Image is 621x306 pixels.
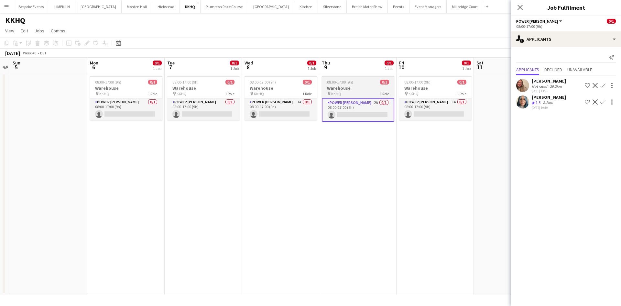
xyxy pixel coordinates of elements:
[457,91,466,96] span: 1 Role
[536,100,540,105] span: 1.5
[462,66,471,71] div: 1 Job
[172,80,199,85] span: 08:00-17:00 (9h)
[307,61,316,65] span: 0/1
[409,91,419,96] span: KKHQ
[13,60,20,66] span: Sun
[90,98,162,120] app-card-role: Power [PERSON_NAME]0/108:00-17:00 (9h)
[321,63,330,71] span: 9
[542,100,554,106] div: 8.2km
[12,63,20,71] span: 5
[225,80,234,85] span: 0/1
[153,66,161,71] div: 1 Job
[75,0,122,13] button: [GEOGRAPHIC_DATA]
[475,63,484,71] span: 11
[3,27,17,35] a: View
[532,106,566,110] div: [DATE] 10:10
[294,0,318,13] button: Kitchen
[244,63,253,71] span: 8
[511,3,621,12] h3: Job Fulfilment
[35,28,44,34] span: Jobs
[248,0,294,13] button: [GEOGRAPHIC_DATA]
[5,50,20,56] div: [DATE]
[516,24,616,29] div: 08:00-17:00 (9h)
[180,0,201,13] button: KKHQ
[404,80,430,85] span: 08:00-17:00 (9h)
[90,85,162,91] h3: Warehouse
[99,91,109,96] span: KKHQ
[322,76,394,122] app-job-card: 08:00-17:00 (9h)0/1Warehouse KKHQ1 RolePower [PERSON_NAME]2A0/108:00-17:00 (9h)
[254,91,264,96] span: KKHQ
[322,98,394,122] app-card-role: Power [PERSON_NAME]2A0/108:00-17:00 (9h)
[21,51,38,55] span: Week 40
[409,0,447,13] button: Event Managers
[18,27,31,35] a: Edit
[32,27,47,35] a: Jobs
[230,61,239,65] span: 0/1
[122,0,152,13] button: Morden Hall
[532,78,566,84] div: [PERSON_NAME]
[380,80,389,85] span: 0/1
[516,67,539,72] span: Applicants
[230,66,239,71] div: 1 Job
[167,60,175,66] span: Tue
[166,63,175,71] span: 7
[398,63,404,71] span: 10
[148,91,157,96] span: 1 Role
[331,91,341,96] span: KKHQ
[201,0,248,13] button: Plumpton Race Course
[380,91,389,96] span: 1 Role
[322,85,394,91] h3: Warehouse
[13,0,49,13] button: Bespoke Events
[303,80,312,85] span: 0/1
[399,85,472,91] h3: Warehouse
[399,60,404,66] span: Fri
[245,85,317,91] h3: Warehouse
[89,63,98,71] span: 6
[516,19,563,24] button: Power [PERSON_NAME]
[567,67,592,72] span: Unavailable
[544,67,562,72] span: Declined
[327,80,353,85] span: 08:00-17:00 (9h)
[51,28,65,34] span: Comms
[476,60,484,66] span: Sat
[245,98,317,120] app-card-role: Power [PERSON_NAME]1A0/108:00-17:00 (9h)
[5,28,14,34] span: View
[447,0,483,13] button: Millbridge Court
[516,19,558,24] span: Power Porter
[347,0,388,13] button: British Motor Show
[148,80,157,85] span: 0/1
[532,89,566,93] div: [DATE] 14:21
[532,94,566,100] div: [PERSON_NAME]
[152,0,180,13] button: Hickstead
[48,27,68,35] a: Comms
[532,84,549,89] div: Not rated
[167,85,240,91] h3: Warehouse
[49,0,75,13] button: LIMEKILN
[385,61,394,65] span: 0/1
[462,61,471,65] span: 0/1
[457,80,466,85] span: 0/1
[245,76,317,120] app-job-card: 08:00-17:00 (9h)0/1Warehouse KKHQ1 RolePower [PERSON_NAME]1A0/108:00-17:00 (9h)
[90,76,162,120] div: 08:00-17:00 (9h)0/1Warehouse KKHQ1 RolePower [PERSON_NAME]0/108:00-17:00 (9h)
[5,16,25,25] h1: KKHQ
[607,19,616,24] span: 0/1
[322,60,330,66] span: Thu
[399,98,472,120] app-card-role: Power [PERSON_NAME]1A0/108:00-17:00 (9h)
[399,76,472,120] app-job-card: 08:00-17:00 (9h)0/1Warehouse KKHQ1 RolePower [PERSON_NAME]1A0/108:00-17:00 (9h)
[250,80,276,85] span: 08:00-17:00 (9h)
[302,91,312,96] span: 1 Role
[90,60,98,66] span: Mon
[153,61,162,65] span: 0/1
[225,91,234,96] span: 1 Role
[385,66,393,71] div: 1 Job
[95,80,121,85] span: 08:00-17:00 (9h)
[167,98,240,120] app-card-role: Power [PERSON_NAME]0/108:00-17:00 (9h)
[177,91,187,96] span: KKHQ
[388,0,409,13] button: Events
[167,76,240,120] app-job-card: 08:00-17:00 (9h)0/1Warehouse KKHQ1 RolePower [PERSON_NAME]0/108:00-17:00 (9h)
[245,60,253,66] span: Wed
